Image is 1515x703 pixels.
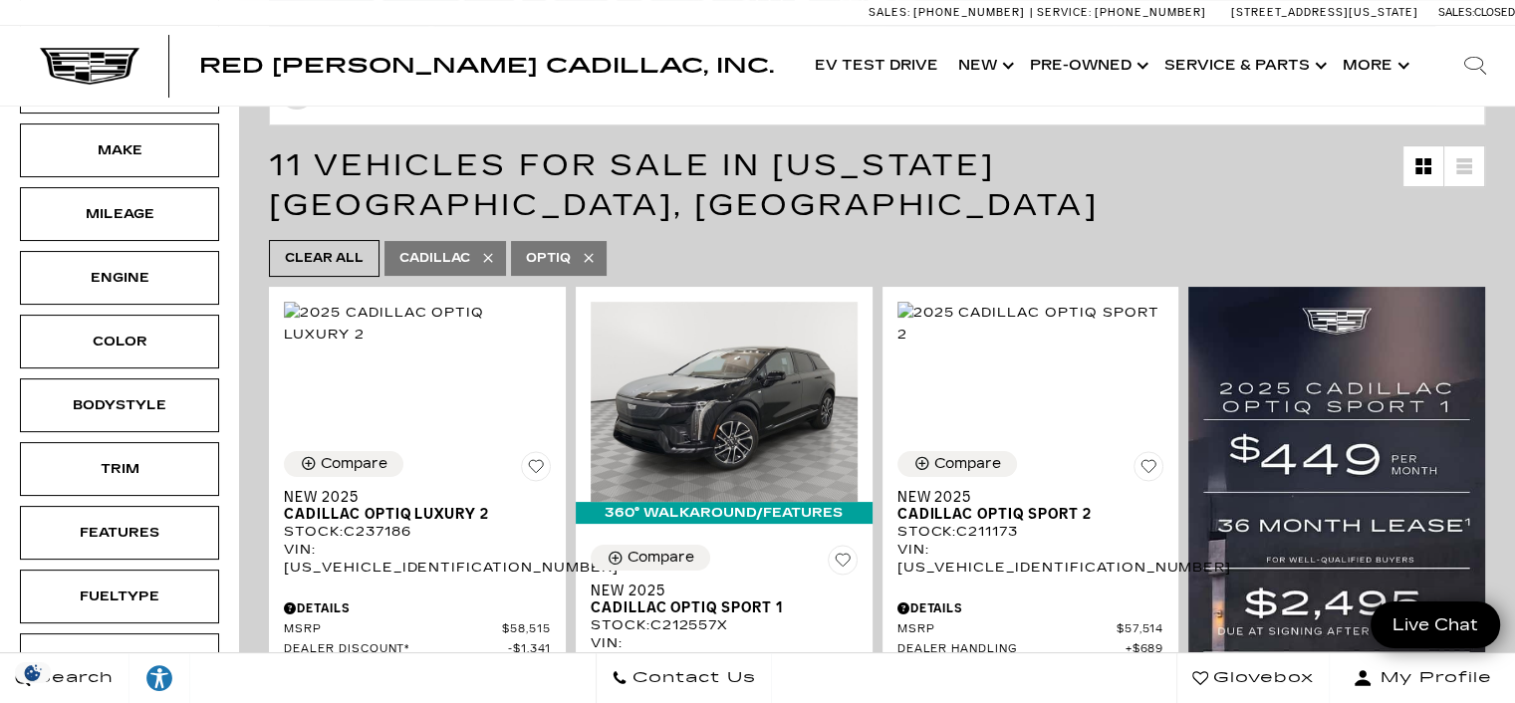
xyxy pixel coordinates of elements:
[20,378,219,432] div: BodystyleBodystyle
[897,642,1164,657] a: Dealer Handling $689
[40,47,139,85] img: Cadillac Dark Logo with Cadillac White Text
[269,147,1098,223] span: 11 Vehicles for Sale in [US_STATE][GEOGRAPHIC_DATA], [GEOGRAPHIC_DATA]
[321,455,387,473] div: Compare
[591,599,843,616] span: Cadillac OPTIQ Sport 1
[20,315,219,368] div: ColorColor
[869,7,1030,18] a: Sales: [PHONE_NUMBER]
[628,664,756,692] span: Contact Us
[20,633,219,687] div: TransmissionTransmission
[284,489,551,523] a: New 2025Cadillac OPTIQ Luxury 2
[20,442,219,496] div: TrimTrim
[70,267,169,289] div: Engine
[1037,6,1092,19] span: Service:
[284,523,551,541] div: Stock : C237186
[1020,26,1154,106] a: Pre-Owned
[805,26,948,106] a: EV Test Drive
[10,662,56,683] img: Opt-Out Icon
[284,451,403,477] button: Compare Vehicle
[20,570,219,623] div: FueltypeFueltype
[897,541,1164,577] div: VIN: [US_VEHICLE_IDENTIFICATION_NUMBER]
[913,6,1025,19] span: [PHONE_NUMBER]
[199,54,774,78] span: Red [PERSON_NAME] Cadillac, Inc.
[591,583,843,599] span: New 2025
[284,506,536,523] span: Cadillac OPTIQ Luxury 2
[502,622,551,637] span: $58,515
[284,489,536,506] span: New 2025
[897,451,1017,477] button: Compare Vehicle
[596,653,772,703] a: Contact Us
[20,123,219,177] div: MakeMake
[628,549,694,567] div: Compare
[284,622,551,637] a: MSRP $58,515
[70,586,169,607] div: Fueltype
[1333,26,1415,106] button: More
[1330,653,1515,703] button: Open user profile menu
[591,583,858,616] a: New 2025Cadillac OPTIQ Sport 1
[1383,613,1488,636] span: Live Chat
[70,394,169,416] div: Bodystyle
[129,653,190,703] a: Explore your accessibility options
[1095,6,1206,19] span: [PHONE_NUMBER]
[284,599,551,617] div: Pricing Details - New 2025 Cadillac OPTIQ Luxury 2
[1117,622,1164,637] span: $57,514
[129,663,189,693] div: Explore your accessibility options
[70,139,169,161] div: Make
[1154,26,1333,106] a: Service & Parts
[70,649,169,671] div: Transmission
[869,6,910,19] span: Sales:
[897,506,1149,523] span: Cadillac OPTIQ Sport 2
[1435,26,1515,106] div: Search
[10,662,56,683] section: Click to Open Cookie Consent Modal
[20,251,219,305] div: EngineEngine
[897,599,1164,617] div: Pricing Details - New 2025 Cadillac OPTIQ Sport 2
[1474,6,1515,19] span: Closed
[526,246,571,271] span: Optiq
[1438,6,1474,19] span: Sales:
[1371,601,1500,648] a: Live Chat
[1373,664,1492,692] span: My Profile
[70,458,169,480] div: Trim
[399,246,470,271] span: Cadillac
[70,203,169,225] div: Mileage
[284,642,551,657] a: Dealer Discount* $1,341
[948,26,1020,106] a: New
[1125,642,1163,657] span: $689
[285,246,364,271] span: Clear All
[20,506,219,560] div: FeaturesFeatures
[508,642,551,657] span: $1,341
[1030,7,1211,18] a: Service: [PHONE_NUMBER]
[897,523,1164,541] div: Stock : C211173
[897,622,1117,637] span: MSRP
[897,302,1164,346] img: 2025 Cadillac OPTIQ Sport 2
[934,455,1001,473] div: Compare
[70,331,169,352] div: Color
[828,545,858,583] button: Save Vehicle
[591,302,858,502] img: 2025 Cadillac OPTIQ Sport 1
[897,489,1149,506] span: New 2025
[1176,653,1330,703] a: Glovebox
[591,545,710,571] button: Compare Vehicle
[897,642,1126,657] span: Dealer Handling
[70,522,169,544] div: Features
[897,622,1164,637] a: MSRP $57,514
[20,187,219,241] div: MileageMileage
[1208,664,1314,692] span: Glovebox
[576,502,873,524] div: 360° WalkAround/Features
[31,664,114,692] span: Search
[1403,146,1443,186] a: Grid View
[521,451,551,489] button: Save Vehicle
[284,302,551,346] img: 2025 Cadillac OPTIQ Luxury 2
[591,616,858,634] div: Stock : C212557X
[199,56,774,76] a: Red [PERSON_NAME] Cadillac, Inc.
[1134,451,1163,489] button: Save Vehicle
[284,541,551,577] div: VIN: [US_VEHICLE_IDENTIFICATION_NUMBER]
[1231,6,1418,19] a: [STREET_ADDRESS][US_STATE]
[897,489,1164,523] a: New 2025Cadillac OPTIQ Sport 2
[284,642,508,657] span: Dealer Discount*
[591,634,858,670] div: VIN: [US_VEHICLE_IDENTIFICATION_NUMBER]
[284,622,502,637] span: MSRP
